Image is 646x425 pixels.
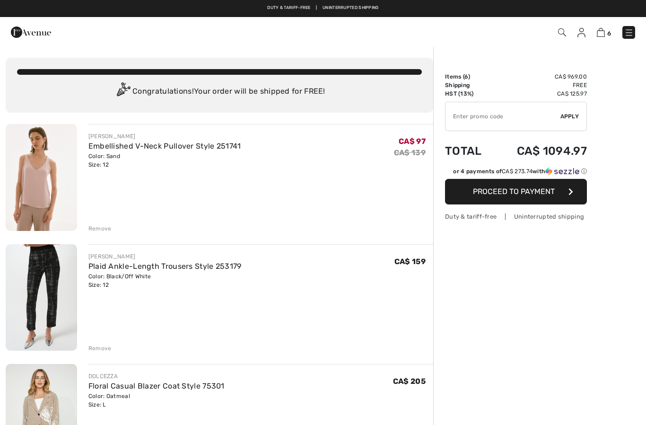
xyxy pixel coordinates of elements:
td: HST (13%) [445,89,494,98]
a: 1ère Avenue [11,27,51,36]
div: Congratulations! Your order will be shipped for FREE! [17,82,422,101]
span: CA$ 159 [394,257,426,266]
td: Items ( ) [445,72,494,81]
a: Floral Casual Blazer Coat Style 75301 [88,381,225,390]
span: CA$ 205 [393,377,426,386]
div: or 4 payments of with [453,167,587,176]
td: Total [445,135,494,167]
span: CA$ 97 [399,137,426,146]
span: Proceed to Payment [473,187,555,196]
a: 6 [597,27,611,38]
span: CA$ 273.74 [502,168,533,175]
img: Menu [624,28,634,37]
span: 6 [607,30,611,37]
img: Sezzle [545,167,579,176]
div: or 4 payments ofCA$ 273.74withSezzle Click to learn more about Sezzle [445,167,587,179]
a: Plaid Ankle-Length Trousers Style 253179 [88,262,242,271]
div: Duty & tariff-free | Uninterrupted shipping [445,212,587,221]
div: Color: Sand Size: 12 [88,152,241,169]
td: CA$ 1094.97 [494,135,587,167]
img: Search [558,28,566,36]
img: Congratulation2.svg [113,82,132,101]
img: 1ère Avenue [11,23,51,42]
div: Color: Black/Off White Size: 12 [88,272,242,289]
div: Remove [88,224,112,233]
img: Embellished V-Neck Pullover Style 251741 [6,124,77,231]
button: Proceed to Payment [445,179,587,204]
img: Plaid Ankle-Length Trousers Style 253179 [6,244,77,351]
div: [PERSON_NAME] [88,252,242,261]
input: Promo code [445,102,560,131]
span: 6 [464,73,468,80]
img: Shopping Bag [597,28,605,37]
a: Embellished V-Neck Pullover Style 251741 [88,142,241,151]
td: CA$ 969.00 [494,72,587,81]
td: Shipping [445,81,494,89]
div: [PERSON_NAME] [88,132,241,141]
div: DOLCEZZA [88,372,225,381]
div: Color: Oatmeal Size: L [88,392,225,409]
td: CA$ 125.97 [494,89,587,98]
img: My Info [577,28,585,37]
span: Apply [560,112,579,121]
td: Free [494,81,587,89]
s: CA$ 139 [394,148,426,157]
div: Remove [88,344,112,353]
